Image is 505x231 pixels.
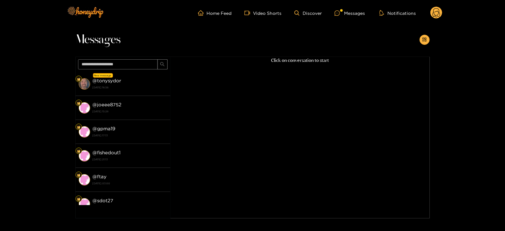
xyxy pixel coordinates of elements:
[93,204,167,210] strong: [DATE] 09:30
[335,9,365,17] div: Messages
[77,173,81,177] img: Fan Level
[79,150,90,162] img: conversation
[77,125,81,129] img: Fan Level
[77,149,81,153] img: Fan Level
[93,157,167,162] strong: [DATE] 21:13
[170,57,430,64] p: Click on conversation to start
[79,198,90,210] img: conversation
[420,35,430,45] button: appstore-add
[244,10,253,16] span: video-camera
[93,133,167,138] strong: [DATE] 17:13
[244,10,282,16] a: Video Shorts
[294,10,322,16] a: Discover
[77,197,81,201] img: Fan Level
[79,102,90,114] img: conversation
[93,126,116,131] strong: @ gpma19
[79,126,90,138] img: conversation
[93,73,113,78] div: New message
[76,32,121,47] span: Messages
[93,181,167,186] strong: [DATE] 03:00
[93,174,107,179] strong: @ ftay
[79,78,90,90] img: conversation
[157,59,168,69] button: search
[93,78,121,83] strong: @ tonysydor
[93,150,121,155] strong: @ fishedout1
[378,10,418,16] button: Notifications
[422,37,427,43] span: appstore-add
[93,102,122,107] strong: @ joeee8752
[160,62,165,67] span: search
[198,10,207,16] span: home
[77,77,81,81] img: Fan Level
[198,10,232,16] a: Home Feed
[93,85,167,90] strong: [DATE] 16:56
[77,101,81,105] img: Fan Level
[79,174,90,186] img: conversation
[93,198,114,203] strong: @ sdot27
[93,109,167,114] strong: [DATE] 15:28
